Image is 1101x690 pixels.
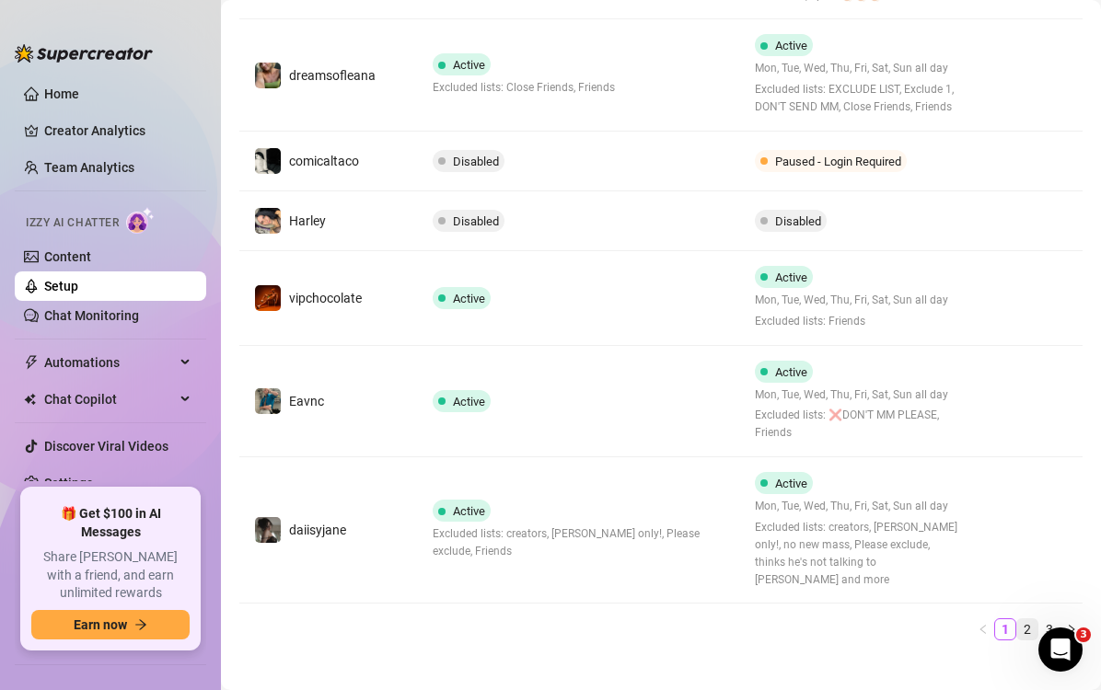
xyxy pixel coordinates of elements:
span: Disabled [775,214,821,228]
span: vipchocolate [289,291,362,305]
iframe: Intercom live chat [1038,627,1083,672]
span: Excluded lists: EXCLUDE LIST, Exclude 1, DON'T SEND MM, Close Friends, Friends [755,81,960,116]
li: Next Page [1060,618,1083,640]
span: dreamsofleana [289,68,376,83]
span: Eavnc [289,394,324,408]
span: Active [453,292,485,305]
span: Share [PERSON_NAME] with a friend, and earn unlimited rewards [31,548,190,603]
span: Active [453,395,485,408]
li: 3 [1038,618,1060,640]
span: Mon, Tue, Wed, Thu, Fri, Sat, Sun all day [755,386,960,404]
span: Active [775,39,807,52]
img: daiisyjane [255,517,281,543]
a: 3 [1039,619,1060,639]
span: Paused - Login Required [775,155,901,168]
img: Harley [255,208,281,234]
span: thunderbolt [24,355,39,370]
img: Chat Copilot [24,393,36,406]
a: Discover Viral Videos [44,439,168,454]
a: 1 [995,619,1015,639]
span: Mon, Tue, Wed, Thu, Fri, Sat, Sun all day [755,60,960,77]
li: Previous Page [972,618,994,640]
img: Eavnc [255,388,281,414]
a: Settings [44,476,93,490]
img: dreamsofleana [255,63,281,88]
span: Harley [289,213,326,228]
img: comicaltaco [255,148,281,174]
span: Earn now [74,617,127,632]
span: Excluded lists: ❌DON'T MM PLEASE, Friends [755,407,960,442]
button: right [1060,618,1083,640]
span: Active [775,365,807,379]
a: Setup [44,279,78,293]
button: Earn nowarrow-right [31,610,190,639]
a: Chat Monitoring [44,308,139,323]
span: left [978,624,989,635]
span: daiisyjane [289,523,346,537]
span: Active [775,477,807,490]
a: Creator Analytics [44,116,191,145]
span: Active [453,504,485,518]
a: Home [44,86,79,101]
li: 2 [1016,618,1038,640]
span: Excluded lists: Close Friends, Friends [433,79,615,97]
span: 3 [1076,627,1091,642]
span: arrow-right [134,618,147,631]
img: AI Chatter [126,207,155,234]
a: Content [44,249,91,264]
span: Mon, Tue, Wed, Thu, Fri, Sat, Sun all day [755,498,960,515]
span: Chat Copilot [44,385,175,414]
span: Izzy AI Chatter [26,214,119,232]
span: Active [775,270,807,284]
span: Excluded lists: creators, [PERSON_NAME] only!, no new mass, Please exclude, thinks he's not talki... [755,519,960,588]
a: Team Analytics [44,160,134,175]
span: right [1066,624,1077,635]
span: Disabled [453,155,499,168]
span: Disabled [453,214,499,228]
button: left [972,618,994,640]
span: Active [453,58,485,72]
span: 🎁 Get $100 in AI Messages [31,505,190,541]
span: Mon, Tue, Wed, Thu, Fri, Sat, Sun all day [755,292,948,309]
span: comicaltaco [289,154,359,168]
span: Excluded lists: Friends [755,313,948,330]
span: Automations [44,348,175,377]
img: logo-BBDzfeDw.svg [15,44,153,63]
img: vipchocolate [255,285,281,311]
a: 2 [1017,619,1037,639]
span: Excluded lists: creators, [PERSON_NAME] only!, Please exclude, Friends [433,525,725,560]
li: 1 [994,618,1016,640]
